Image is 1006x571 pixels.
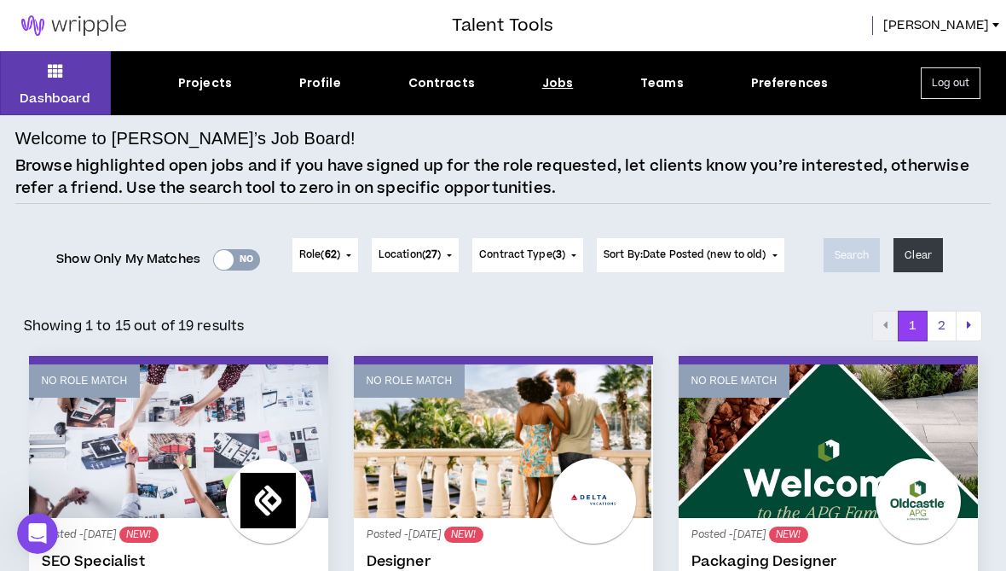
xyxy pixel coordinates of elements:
button: Search [824,238,881,272]
a: No Role Match [354,364,653,518]
a: Packaging Designer [691,553,965,570]
a: SEO Specialist [42,553,315,570]
p: No Role Match [367,373,453,389]
div: Profile [299,74,341,92]
button: Contract Type(3) [472,238,583,272]
span: 3 [556,248,562,262]
a: No Role Match [29,364,328,518]
p: Dashboard [20,90,90,108]
sup: NEW! [444,527,483,543]
span: Show Only My Matches [56,247,200,272]
span: 62 [325,248,337,262]
iframe: Intercom live chat [17,513,58,554]
p: Posted - [DATE] [367,527,640,543]
p: Posted - [DATE] [42,527,315,543]
p: No Role Match [691,373,778,389]
h3: Talent Tools [452,13,553,38]
p: Posted - [DATE] [691,527,965,543]
h4: Welcome to [PERSON_NAME]’s Job Board! [15,125,356,151]
button: 2 [927,311,957,341]
nav: pagination [872,311,982,341]
div: Projects [178,74,232,92]
button: Role(62) [292,238,358,272]
p: No Role Match [42,373,128,389]
a: No Role Match [679,364,978,518]
div: Preferences [751,74,829,92]
button: Location(27) [372,238,459,272]
sup: NEW! [119,527,158,543]
span: Location ( ) [379,248,441,263]
button: Log out [921,67,980,99]
a: Designer [367,553,640,570]
span: [PERSON_NAME] [883,16,989,35]
div: Teams [640,74,684,92]
button: Sort By:Date Posted (new to old) [597,238,784,272]
span: Contract Type ( ) [479,248,565,263]
span: Sort By: Date Posted (new to old) [604,248,766,262]
button: Clear [893,238,943,272]
div: Contracts [408,74,475,92]
p: Showing 1 to 15 out of 19 results [24,316,245,336]
span: 27 [425,248,437,262]
p: Browse highlighted open jobs and if you have signed up for the role requested, let clients know y... [15,155,992,199]
sup: NEW! [769,527,807,543]
button: 1 [898,311,928,341]
span: Role ( ) [299,248,340,263]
